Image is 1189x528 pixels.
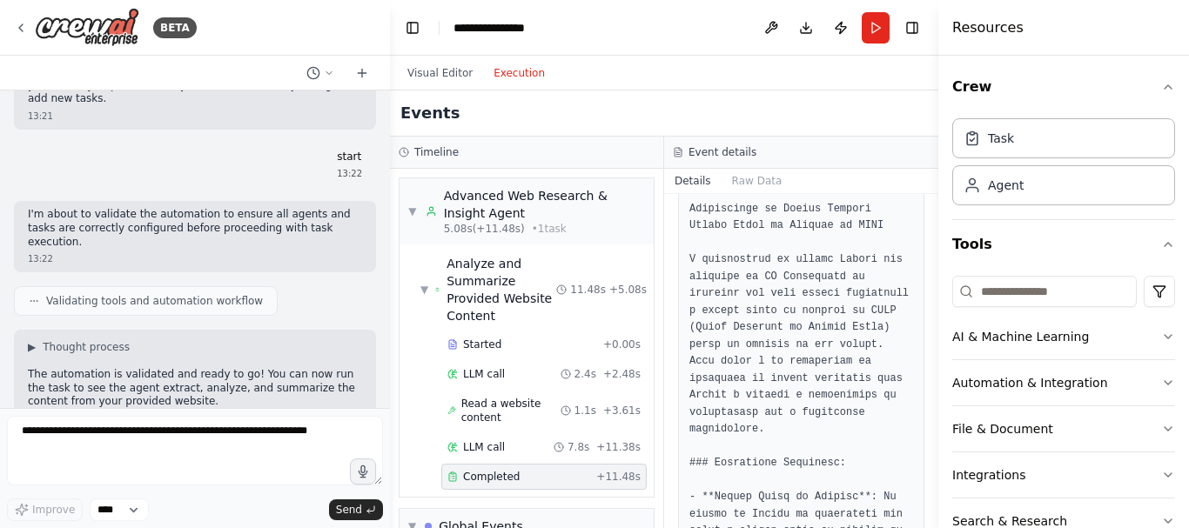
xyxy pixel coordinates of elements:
[408,204,417,218] span: ▼
[596,440,641,454] span: + 11.38s
[336,503,362,517] span: Send
[900,16,924,40] button: Hide right sidebar
[28,340,36,354] span: ▶
[28,208,362,249] p: I'm about to validate the automation to ensure all agents and tasks are correctly configured befo...
[952,111,1175,219] div: Crew
[32,503,75,517] span: Improve
[483,63,555,84] button: Execution
[952,220,1175,269] button: Tools
[35,8,139,47] img: Logo
[453,19,541,37] nav: breadcrumb
[952,17,1024,38] h4: Resources
[952,406,1175,451] button: File & Document
[348,63,376,84] button: Start a new chat
[46,294,263,308] span: Validating tools and automation workflow
[603,338,641,351] span: + 0.00s
[444,222,525,236] span: 5.08s (+11.48s)
[574,404,596,418] span: 1.1s
[329,499,383,520] button: Send
[603,367,641,381] span: + 2.48s
[28,340,130,354] button: ▶Thought process
[952,63,1175,111] button: Crew
[299,63,341,84] button: Switch to previous chat
[28,252,362,265] div: 13:22
[952,452,1175,498] button: Integrations
[7,498,83,521] button: Improve
[28,368,362,409] p: The automation is validated and ready to go! You can now run the task to see the agent extract, a...
[400,16,425,40] button: Hide left sidebar
[350,458,376,485] button: Click to speak your automation idea
[420,283,428,297] span: ▼
[609,283,647,297] span: + 5.08s
[414,145,459,159] h3: Timeline
[337,150,362,164] p: start
[463,367,505,381] span: LLM call
[444,187,645,222] div: Advanced Web Research & Insight Agent
[28,110,362,123] div: 13:21
[463,338,501,351] span: Started
[988,130,1014,147] div: Task
[596,470,641,484] span: + 11.48s
[43,340,130,354] span: Thought process
[337,167,362,180] div: 13:22
[463,440,505,454] span: LLM call
[463,470,520,484] span: Completed
[447,255,556,324] div: Analyze and Summarize Provided Website Content
[689,145,756,159] h3: Event details
[397,63,483,84] button: Visual Editor
[952,314,1175,359] button: AI & Machine Learning
[532,222,567,236] span: • 1 task
[664,169,722,193] button: Details
[952,360,1175,405] button: Automation & Integration
[722,169,793,193] button: Raw Data
[574,367,596,381] span: 2.4s
[568,440,589,454] span: 7.8s
[570,283,606,297] span: 11.48s
[153,17,197,38] div: BETA
[461,397,561,424] span: Read a website content
[400,101,460,125] h2: Events
[988,177,1024,194] div: Agent
[603,404,641,418] span: + 3.61s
